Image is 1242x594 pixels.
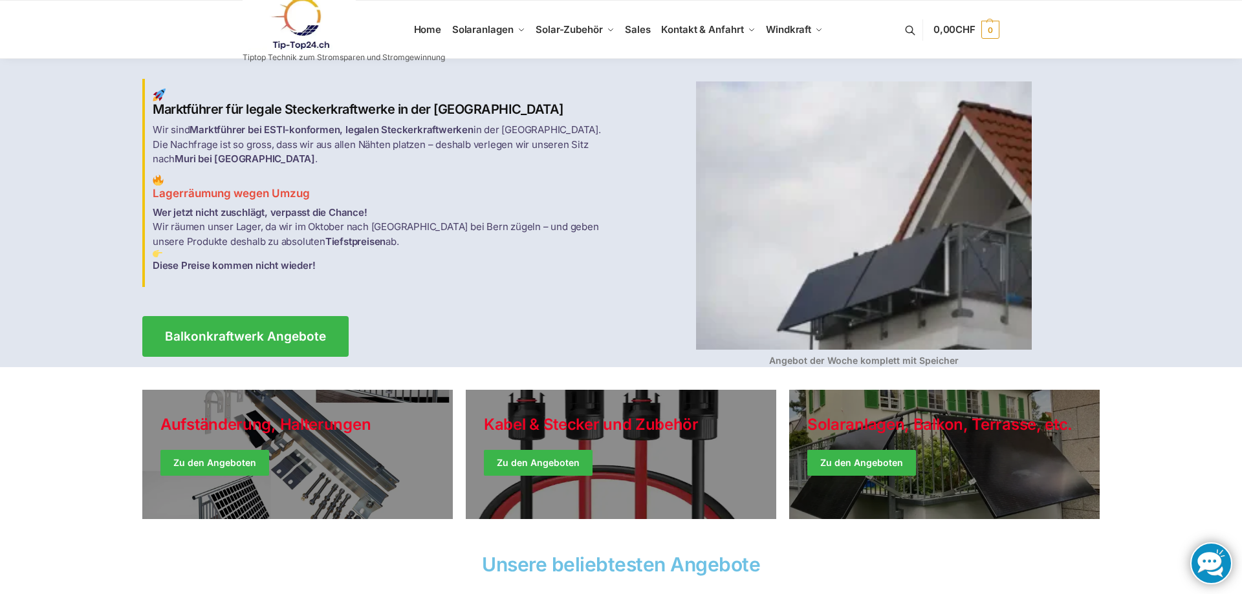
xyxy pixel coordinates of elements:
img: Home 4 [696,81,1032,350]
a: 0,00CHF 0 [933,10,999,49]
a: Solar-Zubehör [530,1,620,59]
a: Solaranlagen [446,1,530,59]
img: Home 3 [153,249,162,259]
h3: Lagerräumung wegen Umzug [153,175,613,202]
a: Holiday Style [466,390,776,519]
strong: Angebot der Woche komplett mit Speicher [769,355,959,366]
p: Wir räumen unser Lager, da wir im Oktober nach [GEOGRAPHIC_DATA] bei Bern zügeln – und geben unse... [153,206,613,273]
img: Home 1 [153,89,166,101]
span: 0,00 [933,23,975,36]
strong: Marktführer bei ESTI-konformen, legalen Steckerkraftwerken [190,123,473,136]
span: CHF [955,23,975,36]
span: Solar-Zubehör [536,23,603,36]
strong: Muri bei [GEOGRAPHIC_DATA] [175,153,315,165]
span: Windkraft [766,23,811,36]
strong: Wer jetzt nicht zuschlägt, verpasst die Chance! [153,206,367,218]
a: Holiday Style [142,390,453,519]
p: Tiptop Technik zum Stromsparen und Stromgewinnung [243,54,445,61]
a: Windkraft [761,1,829,59]
h2: Marktführer für legale Steckerkraftwerke in der [GEOGRAPHIC_DATA] [153,89,613,118]
p: Wir sind in der [GEOGRAPHIC_DATA]. Die Nachfrage ist so gross, dass wir aus allen Nähten platzen ... [153,123,613,167]
img: Home 2 [153,175,164,186]
span: Sales [625,23,651,36]
span: Balkonkraftwerk Angebote [165,330,326,343]
a: Sales [620,1,656,59]
strong: Tiefstpreisen [325,235,386,248]
span: Kontakt & Anfahrt [661,23,743,36]
a: Winter Jackets [789,390,1100,519]
a: Kontakt & Anfahrt [656,1,761,59]
span: 0 [981,21,999,39]
span: Solaranlagen [452,23,514,36]
strong: Diese Preise kommen nicht wieder! [153,259,315,271]
a: Balkonkraftwerk Angebote [142,316,349,357]
h2: Unsere beliebtesten Angebote [142,555,1100,574]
